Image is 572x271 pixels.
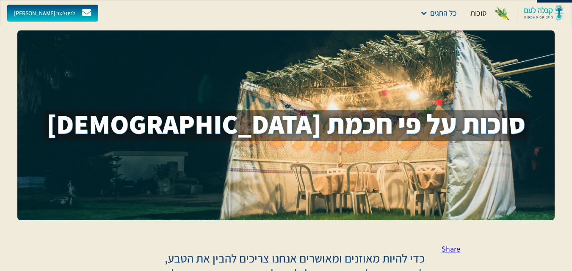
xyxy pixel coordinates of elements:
div: כל החגים [430,7,457,19]
img: kabbalah-laam-logo-colored-transparent [524,5,565,22]
a: Share [442,244,460,254]
div: סוכות [470,8,486,18]
a: סוכות [467,5,514,22]
h1: סוכות על פי חכמת [DEMOGRAPHIC_DATA] [43,110,529,141]
a: [PERSON_NAME] לניוזלטר [7,5,98,22]
div: [PERSON_NAME] לניוזלטר [14,9,75,17]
